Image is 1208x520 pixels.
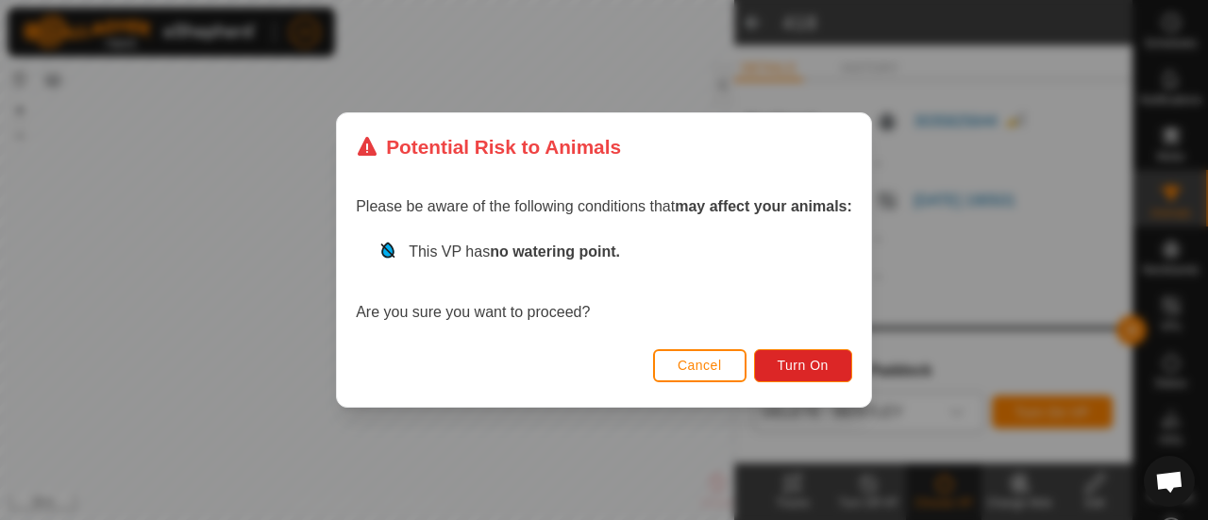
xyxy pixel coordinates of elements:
[678,358,722,373] span: Cancel
[675,198,852,214] strong: may affect your animals:
[653,349,747,382] button: Cancel
[778,358,829,373] span: Turn On
[490,243,620,260] strong: no watering point.
[356,241,852,324] div: Are you sure you want to proceed?
[409,243,620,260] span: This VP has
[1144,456,1195,507] div: Open chat
[356,198,852,214] span: Please be aware of the following conditions that
[356,132,621,161] div: Potential Risk to Animals
[754,349,852,382] button: Turn On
